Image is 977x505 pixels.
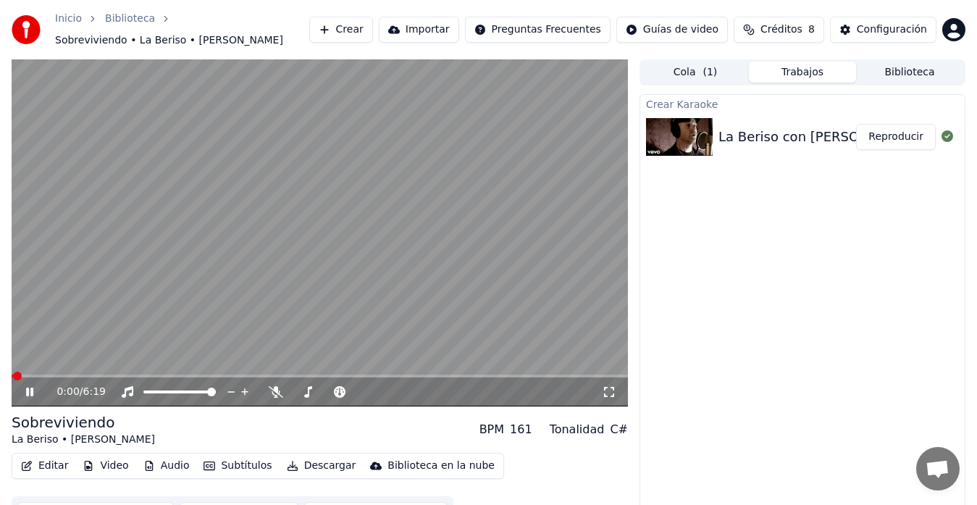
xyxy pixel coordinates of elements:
div: 161 [510,421,532,438]
div: Biblioteca en la nube [387,459,495,473]
div: C# [610,421,628,438]
button: Descargar [281,456,362,476]
div: Tonalidad [550,421,605,438]
div: Crear Karaoke [640,95,965,112]
span: Créditos [760,22,802,37]
div: Configuración [857,22,927,37]
img: youka [12,15,41,44]
span: ( 1 ) [703,65,717,80]
div: Sobreviviendo [12,412,155,433]
span: 8 [808,22,815,37]
button: Guías de video [616,17,728,43]
span: Sobreviviendo • La Beriso • [PERSON_NAME] [55,33,283,48]
div: La Beriso • [PERSON_NAME] [12,433,155,447]
span: 0:00 [56,385,79,399]
div: / [56,385,91,399]
button: Audio [138,456,196,476]
button: Trabajos [749,62,856,83]
a: Chat abierto [916,447,960,491]
span: 6:19 [83,385,106,399]
a: Inicio [55,12,82,26]
button: Editar [15,456,74,476]
button: Biblioteca [856,62,963,83]
button: Reproducir [856,124,936,150]
button: Importar [379,17,459,43]
button: Configuración [830,17,936,43]
a: Biblioteca [105,12,155,26]
button: Créditos8 [734,17,824,43]
button: Preguntas Frecuentes [465,17,611,43]
button: Subtítulos [198,456,277,476]
button: Crear [309,17,373,43]
nav: breadcrumb [55,12,309,48]
div: BPM [479,421,504,438]
button: Cola [642,62,749,83]
button: Video [77,456,134,476]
